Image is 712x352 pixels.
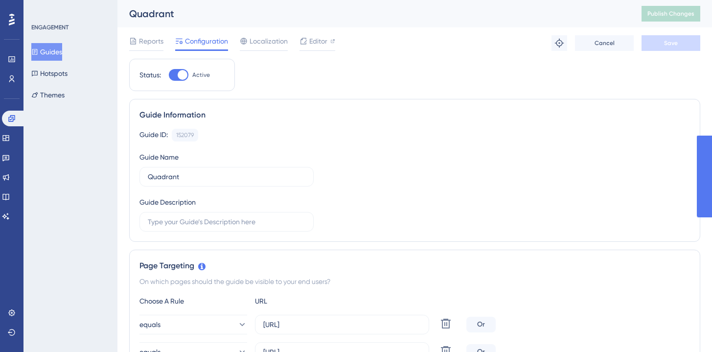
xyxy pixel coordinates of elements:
div: Status: [139,69,161,81]
button: Themes [31,86,65,104]
div: URL [255,295,363,307]
div: Page Targeting [139,260,690,272]
span: Editor [309,35,327,47]
div: On which pages should the guide be visible to your end users? [139,276,690,287]
span: Publish Changes [647,10,694,18]
div: Guide ID: [139,129,168,141]
button: Cancel [575,35,634,51]
div: ENGAGEMENT [31,23,69,31]
span: Save [664,39,678,47]
div: Guide Description [139,196,196,208]
iframe: UserGuiding AI Assistant Launcher [671,313,700,343]
span: Active [192,71,210,79]
button: Save [642,35,700,51]
div: Choose A Rule [139,295,247,307]
button: Publish Changes [642,6,700,22]
span: Cancel [595,39,615,47]
span: Reports [139,35,163,47]
input: Type your Guide’s Name here [148,171,305,182]
div: Guide Name [139,151,179,163]
input: Type your Guide’s Description here [148,216,305,227]
button: equals [139,315,247,334]
span: Localization [250,35,288,47]
input: yourwebsite.com/path [263,319,421,330]
div: 152079 [176,131,194,139]
div: Or [466,317,496,332]
div: Quadrant [129,7,617,21]
span: equals [139,319,161,330]
div: Guide Information [139,109,690,121]
span: Configuration [185,35,228,47]
button: Hotspots [31,65,68,82]
button: Guides [31,43,62,61]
